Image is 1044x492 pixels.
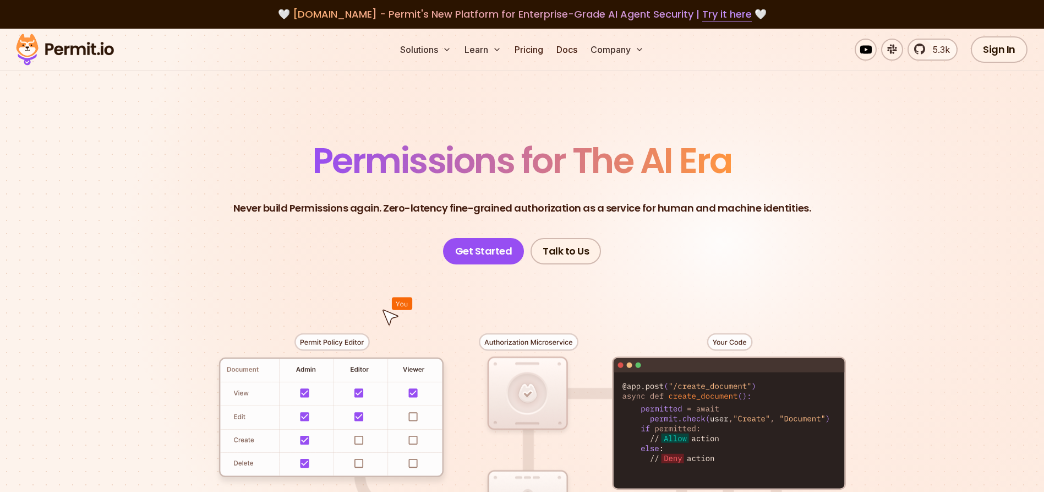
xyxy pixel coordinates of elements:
[11,31,119,68] img: Permit logo
[460,39,506,61] button: Learn
[313,136,732,185] span: Permissions for The AI Era
[443,238,524,264] a: Get Started
[702,7,752,21] a: Try it here
[233,201,811,216] p: Never build Permissions again. Zero-latency fine-grained authorization as a service for human and...
[531,238,601,264] a: Talk to Us
[971,36,1027,63] a: Sign In
[908,39,958,61] a: 5.3k
[293,7,752,21] span: [DOMAIN_NAME] - Permit's New Platform for Enterprise-Grade AI Agent Security |
[396,39,456,61] button: Solutions
[586,39,648,61] button: Company
[510,39,548,61] a: Pricing
[26,7,1018,22] div: 🤍 🤍
[926,43,950,56] span: 5.3k
[552,39,582,61] a: Docs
